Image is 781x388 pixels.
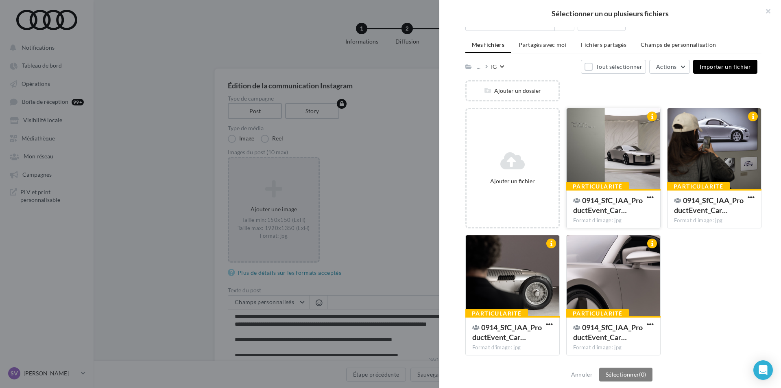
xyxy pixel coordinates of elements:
[472,344,553,351] div: Format d'image: jpg
[470,177,555,185] div: Ajouter un fichier
[667,182,730,191] div: Particularité
[467,87,558,94] div: Ajouter un dossier
[693,60,757,74] button: Importer un fichier
[573,323,643,342] span: 0914_SfC_IAA_ProductEvent_Carousel_IG_3
[452,10,768,17] h2: Sélectionner un ou plusieurs fichiers
[472,41,504,48] span: Mes fichiers
[491,63,497,70] div: IG
[581,60,646,74] button: Tout sélectionner
[573,344,654,351] div: Format d'image: jpg
[700,63,751,70] span: Importer un fichier
[568,370,596,379] button: Annuler
[573,217,654,224] div: Format d'image: jpg
[674,217,755,224] div: Format d'image: jpg
[599,368,652,381] button: Sélectionner(0)
[573,196,643,215] span: 0914_SfC_IAA_ProductEvent_Carousel_IG_1
[639,371,646,378] span: (0)
[649,60,690,74] button: Actions
[472,323,542,342] span: 0914_SfC_IAA_ProductEvent_Carousel_IG_2
[641,41,716,48] span: Champs de personnalisation
[465,309,528,318] div: Particularité
[656,63,676,70] span: Actions
[566,182,629,191] div: Particularité
[753,360,773,380] div: Open Intercom Messenger
[674,196,744,215] span: 0914_SfC_IAA_ProductEvent_Carousel_IG_4
[566,309,629,318] div: Particularité
[475,61,482,72] div: ...
[519,41,567,48] span: Partagés avec moi
[581,41,626,48] span: Fichiers partagés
